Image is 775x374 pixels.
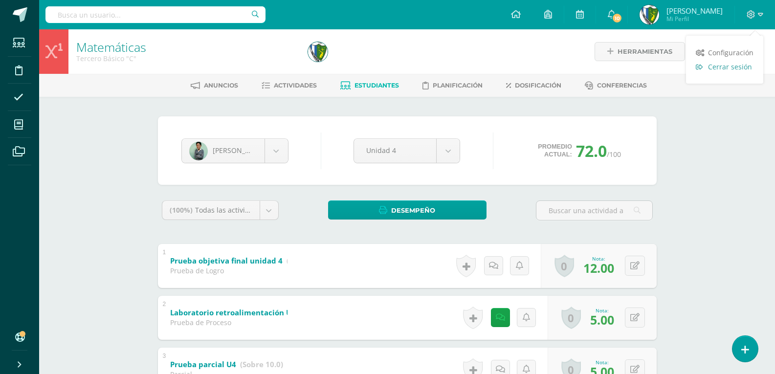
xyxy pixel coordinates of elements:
[191,78,238,93] a: Anuncios
[640,5,659,24] img: 09cda7a8f8a612387b01df24d4d5f603.png
[213,146,267,155] span: [PERSON_NAME]
[274,82,317,89] span: Actividades
[76,39,146,55] a: Matemáticas
[340,78,399,93] a: Estudiantes
[590,307,614,314] div: Nota:
[354,82,399,89] span: Estudiantes
[366,139,424,162] span: Unidad 4
[76,54,296,63] div: Tercero Básico 'C'
[170,253,330,269] a: Prueba objetiva final unidad 4 (Sobre 30.0)
[45,6,266,23] input: Busca un usuario...
[170,205,193,215] span: (100%)
[170,266,288,275] div: Prueba de Logro
[561,307,581,329] a: 0
[686,60,763,74] a: Cerrar sesión
[590,311,614,328] span: 5.00
[189,142,208,160] img: e85a57e28d538f7b57c6fdfc36da6204.png
[708,62,752,71] span: Cerrar sesión
[538,143,572,158] span: Promedio actual:
[354,139,460,163] a: Unidad 4
[666,6,723,16] span: [PERSON_NAME]
[515,82,561,89] span: Dosificación
[262,78,317,93] a: Actividades
[583,255,614,262] div: Nota:
[195,205,316,215] span: Todas las actividades de esta unidad
[597,82,647,89] span: Conferencias
[576,140,607,161] span: 72.0
[170,256,283,265] b: Prueba objetiva final unidad 4
[162,201,278,220] a: (100%)Todas las actividades de esta unidad
[433,82,483,89] span: Planificación
[666,15,723,23] span: Mi Perfil
[612,13,622,23] span: 10
[170,359,236,369] b: Prueba parcial U4
[422,78,483,93] a: Planificación
[585,78,647,93] a: Conferencias
[391,201,435,220] span: Desempeño
[287,256,330,265] strong: (Sobre 30.0)
[595,42,685,61] a: Herramientas
[618,43,672,61] span: Herramientas
[708,48,753,57] span: Configuración
[686,45,763,60] a: Configuración
[554,255,574,277] a: 0
[328,200,487,220] a: Desempeño
[583,260,614,276] span: 12.00
[240,359,283,369] strong: (Sobre 10.0)
[590,359,614,366] div: Nota:
[204,82,238,89] span: Anuncios
[182,139,288,163] a: [PERSON_NAME]
[170,318,288,327] div: Prueba de Proceso
[76,40,296,54] h1: Matemáticas
[308,42,328,62] img: 09cda7a8f8a612387b01df24d4d5f603.png
[506,78,561,93] a: Dosificación
[607,150,621,159] span: /100
[170,305,366,321] a: Laboratorio retroalimentación Unidad 4
[170,357,283,373] a: Prueba parcial U4 (Sobre 10.0)
[536,201,652,220] input: Buscar una actividad aquí...
[170,308,319,317] b: Laboratorio retroalimentación Unidad 4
